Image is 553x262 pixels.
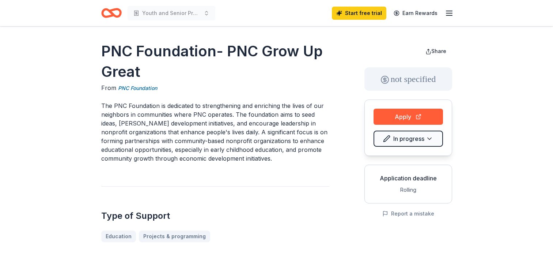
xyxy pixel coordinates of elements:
[374,131,443,147] button: In progress
[420,44,452,59] button: Share
[139,231,210,242] a: Projects & programming
[142,9,201,18] span: Youth and Senior Programming
[389,7,442,20] a: Earn Rewards
[374,109,443,125] button: Apply
[101,83,329,93] div: From
[101,4,122,22] a: Home
[393,134,424,143] span: In progress
[371,174,446,183] div: Application deadline
[101,101,329,163] p: The PNC Foundation is dedicated to strengthening and enriching the lives of our neighbors in comm...
[431,48,446,54] span: Share
[364,67,452,91] div: not specified
[101,210,329,222] h2: Type of Support
[382,209,434,218] button: Report a mistake
[101,231,136,242] a: Education
[128,6,215,20] button: Youth and Senior Programming
[101,41,329,82] h1: PNC Foundation- PNC Grow Up Great
[118,84,157,93] a: PNC Foundation
[371,186,446,194] div: Rolling
[332,7,386,20] a: Start free trial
